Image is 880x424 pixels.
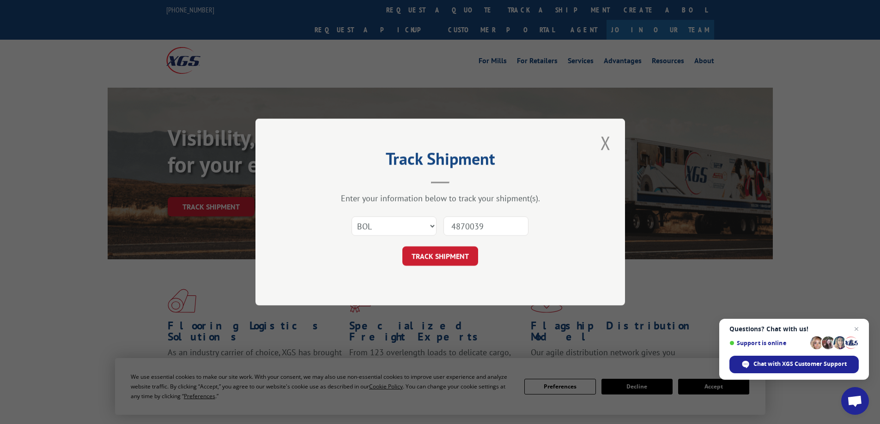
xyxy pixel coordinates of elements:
[598,130,613,155] button: Close modal
[729,325,859,333] span: Questions? Chat with us!
[729,340,807,346] span: Support is online
[302,152,579,170] h2: Track Shipment
[302,193,579,203] div: Enter your information below to track your shipment(s).
[402,246,478,266] button: TRACK SHIPMENT
[729,356,859,373] span: Chat with XGS Customer Support
[841,387,869,415] a: Open chat
[753,360,847,368] span: Chat with XGS Customer Support
[443,216,528,236] input: Number(s)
